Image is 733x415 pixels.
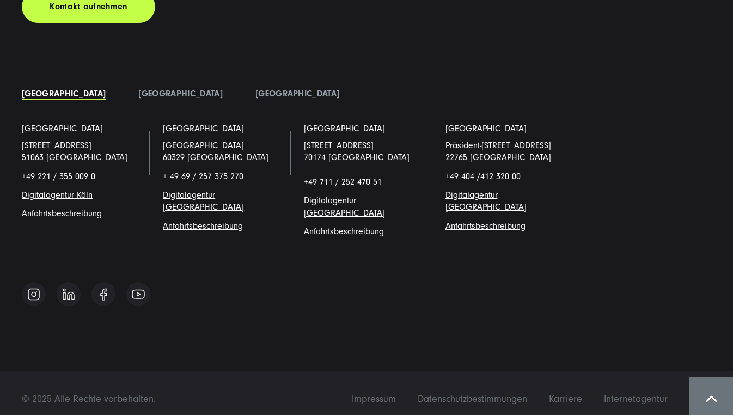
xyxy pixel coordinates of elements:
a: 70174 [GEOGRAPHIC_DATA] [304,152,410,162]
a: [GEOGRAPHIC_DATA] [138,89,222,99]
a: 60329 [GEOGRAPHIC_DATA] [163,152,268,162]
a: [GEOGRAPHIC_DATA] [163,123,244,135]
p: Präsident-[STREET_ADDRESS] 22765 [GEOGRAPHIC_DATA] [445,139,570,164]
a: Anfahrtsbeschreibun [163,221,238,231]
span: [GEOGRAPHIC_DATA] [163,141,244,150]
a: Digitalagentur Köl [22,190,88,200]
img: Follow us on Youtube [132,289,145,299]
a: Anfahrtsbeschreibung [22,209,102,218]
span: © 2025 Alle Rechte vorbehalten. [22,393,156,405]
img: Follow us on Facebook [100,288,107,301]
a: Digitalagentur [GEOGRAPHIC_DATA] [304,196,385,217]
span: Datenschutzbestimmungen [418,393,527,405]
a: [GEOGRAPHIC_DATA] [255,89,339,99]
p: +49 221 / 355 009 0 [22,170,146,182]
img: Follow us on Instagram [27,288,40,301]
a: [GEOGRAPHIC_DATA] [445,123,527,135]
span: +49 711 / 252 470 51 [304,177,382,187]
img: Follow us on Linkedin [63,288,75,300]
span: + 49 69 / 257 375 270 [163,172,243,181]
a: [STREET_ADDRESS] [304,141,374,150]
a: [GEOGRAPHIC_DATA] [22,89,106,99]
a: [GEOGRAPHIC_DATA] [304,123,385,135]
a: 51063 [GEOGRAPHIC_DATA] [22,152,127,162]
a: Digitalagentur [GEOGRAPHIC_DATA] [163,190,244,212]
a: n [88,190,93,200]
a: Digitalagentur [GEOGRAPHIC_DATA] [445,190,527,212]
a: Anfahrtsbeschreibung [304,227,384,236]
span: Impressum [352,393,396,405]
span: +49 404 / [445,172,521,181]
a: Anfahrtsbeschreibung [445,221,526,231]
span: g [163,221,243,231]
a: [STREET_ADDRESS] [22,141,91,150]
a: [GEOGRAPHIC_DATA] [22,123,103,135]
span: Karriere [549,393,582,405]
span: 412 320 00 [480,172,521,181]
span: Internetagentur [604,393,668,405]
